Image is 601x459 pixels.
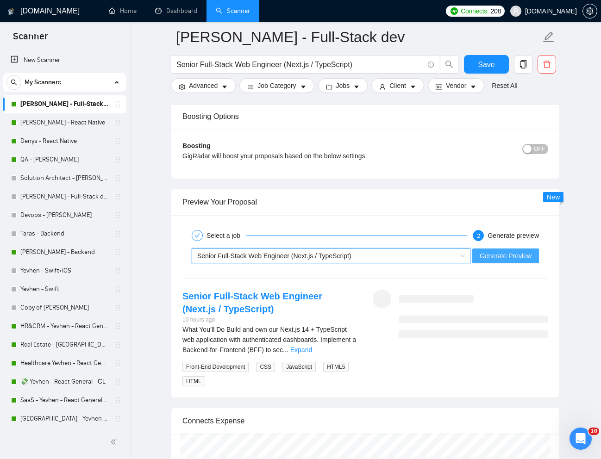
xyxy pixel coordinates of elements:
a: setting [582,7,597,15]
span: delete [538,60,556,68]
div: Generate preview [488,230,539,241]
span: 2 [477,233,480,239]
span: folder [326,83,332,90]
a: Yevhen - Swift [20,280,108,298]
span: HTML5 [323,362,349,372]
span: JavaScript [282,362,316,372]
div: Boosting Options [182,103,548,130]
a: [GEOGRAPHIC_DATA] - Yevhen - React General - СL [20,409,108,428]
a: searchScanner [216,7,250,15]
span: double-left [110,437,119,447]
span: CSS [256,362,275,372]
span: holder [114,137,121,145]
div: Select a job [207,230,246,241]
span: holder [114,341,121,348]
span: Scanner [6,30,55,49]
input: Search Freelance Jobs... [176,59,424,70]
button: barsJob Categorycaret-down [239,78,314,93]
button: delete [538,55,556,74]
span: caret-down [410,83,416,90]
a: Healthcare Yevhen - React General - СL [20,354,108,372]
span: holder [114,397,121,404]
a: homeHome [109,7,137,15]
a: Reset All [492,81,517,91]
button: idcardVendorcaret-down [428,78,484,93]
span: Connects: [461,6,488,16]
span: check [194,233,200,238]
span: 208 [491,6,501,16]
span: Job Category [257,81,296,91]
button: settingAdvancedcaret-down [171,78,236,93]
span: holder [114,285,121,293]
span: holder [114,193,121,200]
a: Solution Architect - [PERSON_NAME] [20,169,108,187]
span: holder [114,100,121,108]
button: userClientcaret-down [371,78,424,93]
a: [PERSON_NAME] - Full-Stack dev [20,95,108,113]
button: Save [464,55,509,74]
a: Denys - React Native [20,132,108,150]
span: setting [179,83,185,90]
a: Devops - [PERSON_NAME] [20,206,108,224]
span: search [7,79,21,86]
span: holder [114,230,121,237]
span: holder [114,323,121,330]
span: caret-down [353,83,360,90]
a: QA - [PERSON_NAME] [20,150,108,169]
div: Connects Expense [182,408,548,434]
a: Copy of [PERSON_NAME] [20,298,108,317]
span: holder [114,156,121,163]
span: edit [543,31,555,43]
button: setting [582,4,597,19]
a: Real Estate - [GEOGRAPHIC_DATA] - React General - СL [20,335,108,354]
a: New Scanner [11,51,119,69]
span: Generate Preview [480,251,532,261]
span: holder [114,378,121,385]
span: bars [247,83,254,90]
span: setting [583,7,597,15]
a: SaaS - Yevhen - React General - СL [20,391,108,409]
span: info-circle [428,62,434,68]
a: Expand [290,346,312,354]
a: dashboardDashboard [155,7,197,15]
a: Taras - Backend [20,224,108,243]
div: 10 hours ago [182,316,358,324]
a: Yevhen - Swift+iOS [20,261,108,280]
span: holder [114,360,121,367]
span: 10 [588,428,599,435]
b: Boosting [182,142,211,149]
span: holder [114,248,121,256]
button: folderJobscaret-down [318,78,368,93]
div: Preview Your Proposal [182,189,548,215]
span: holder [114,304,121,311]
span: caret-down [470,83,476,90]
button: copy [514,55,532,74]
a: [PERSON_NAME] - Backend [20,243,108,261]
span: holder [114,415,121,422]
span: Client [389,81,406,91]
input: Scanner name... [176,25,541,49]
span: Save [478,59,495,70]
span: copy [514,60,532,68]
img: upwork-logo.png [451,7,458,15]
span: Vendor [446,81,466,91]
div: GigRadar will boost your proposals based on the below settings. [182,151,457,161]
span: New [547,193,560,201]
span: holder [114,174,121,182]
span: user [513,8,519,14]
span: holder [114,119,121,126]
span: holder [114,211,121,219]
li: New Scanner [3,51,126,69]
span: user [379,83,386,90]
button: Generate Preview [472,248,539,263]
span: caret-down [221,83,228,90]
div: What You’ll Do Build and own our Next.js 14 + TypeScript web application with authenticated dashb... [182,324,358,355]
span: Advanced [189,81,218,91]
span: Front-End Development [182,362,249,372]
span: OFF [534,144,545,154]
span: caret-down [300,83,307,90]
iframe: Intercom live chat [570,428,592,450]
span: holder [114,267,121,274]
a: HR&CRM - Yevhen - React General - СL [20,317,108,335]
span: search [440,60,458,68]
